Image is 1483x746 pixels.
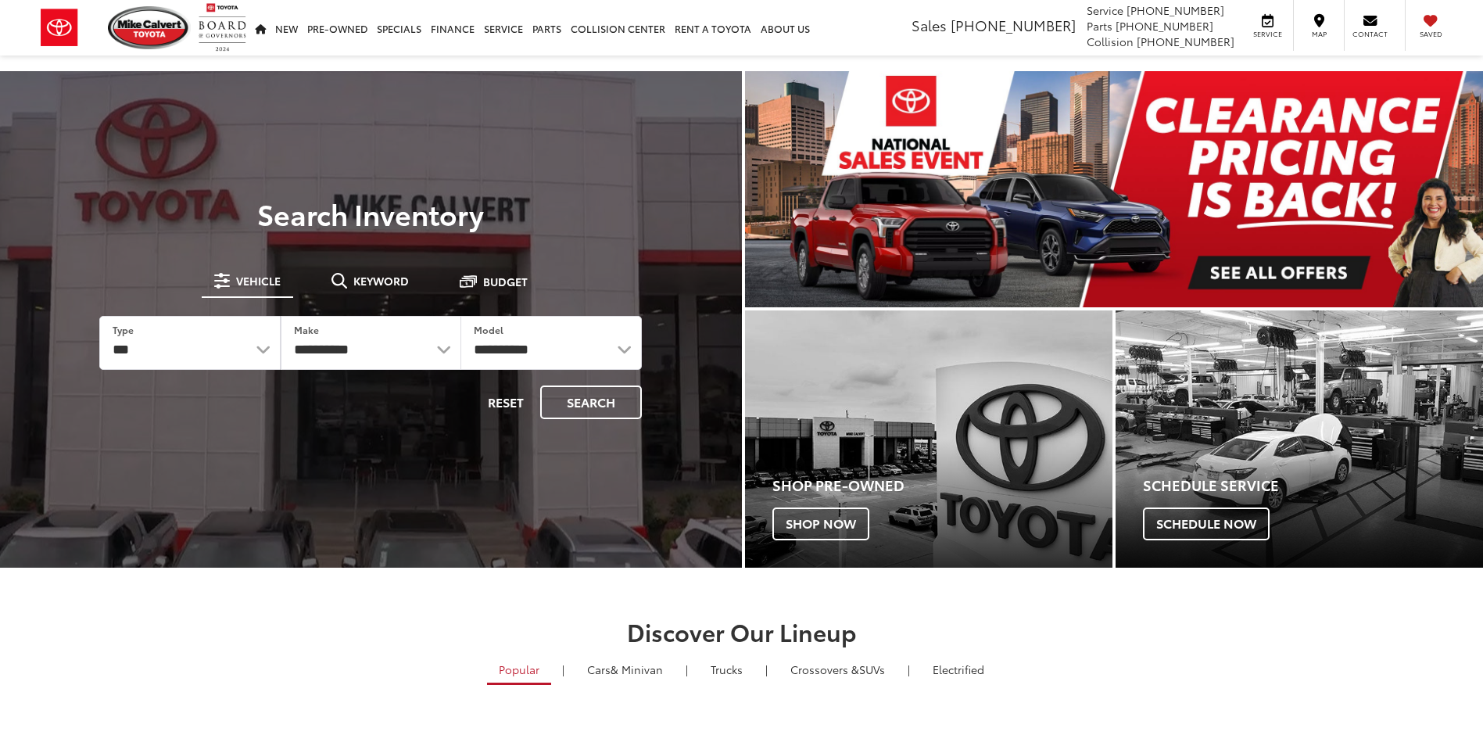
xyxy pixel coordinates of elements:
[236,275,281,286] span: Vehicle
[66,198,676,229] h3: Search Inventory
[1143,478,1483,493] h4: Schedule Service
[1352,29,1388,39] span: Contact
[1116,310,1483,568] div: Toyota
[1087,2,1123,18] span: Service
[113,323,134,336] label: Type
[474,323,503,336] label: Model
[779,656,897,683] a: SUVs
[540,386,642,419] button: Search
[575,656,675,683] a: Cars
[1250,29,1285,39] span: Service
[1087,18,1112,34] span: Parts
[921,656,996,683] a: Electrified
[1137,34,1234,49] span: [PHONE_NUMBER]
[1127,2,1224,18] span: [PHONE_NUMBER]
[1413,29,1448,39] span: Saved
[951,15,1076,35] span: [PHONE_NUMBER]
[904,662,914,677] li: |
[611,662,663,677] span: & Minivan
[108,6,191,49] img: Mike Calvert Toyota
[790,662,859,677] span: Crossovers &
[745,310,1112,568] a: Shop Pre-Owned Shop Now
[294,323,319,336] label: Make
[745,310,1112,568] div: Toyota
[912,15,947,35] span: Sales
[699,656,754,683] a: Trucks
[1087,34,1134,49] span: Collision
[1302,29,1336,39] span: Map
[772,478,1112,493] h4: Shop Pre-Owned
[772,507,869,540] span: Shop Now
[1143,507,1270,540] span: Schedule Now
[191,619,1293,644] h2: Discover Our Lineup
[1116,18,1213,34] span: [PHONE_NUMBER]
[483,276,528,287] span: Budget
[475,386,537,419] button: Reset
[682,662,692,677] li: |
[487,656,551,685] a: Popular
[558,662,568,677] li: |
[761,662,772,677] li: |
[1116,310,1483,568] a: Schedule Service Schedule Now
[353,275,409,286] span: Keyword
